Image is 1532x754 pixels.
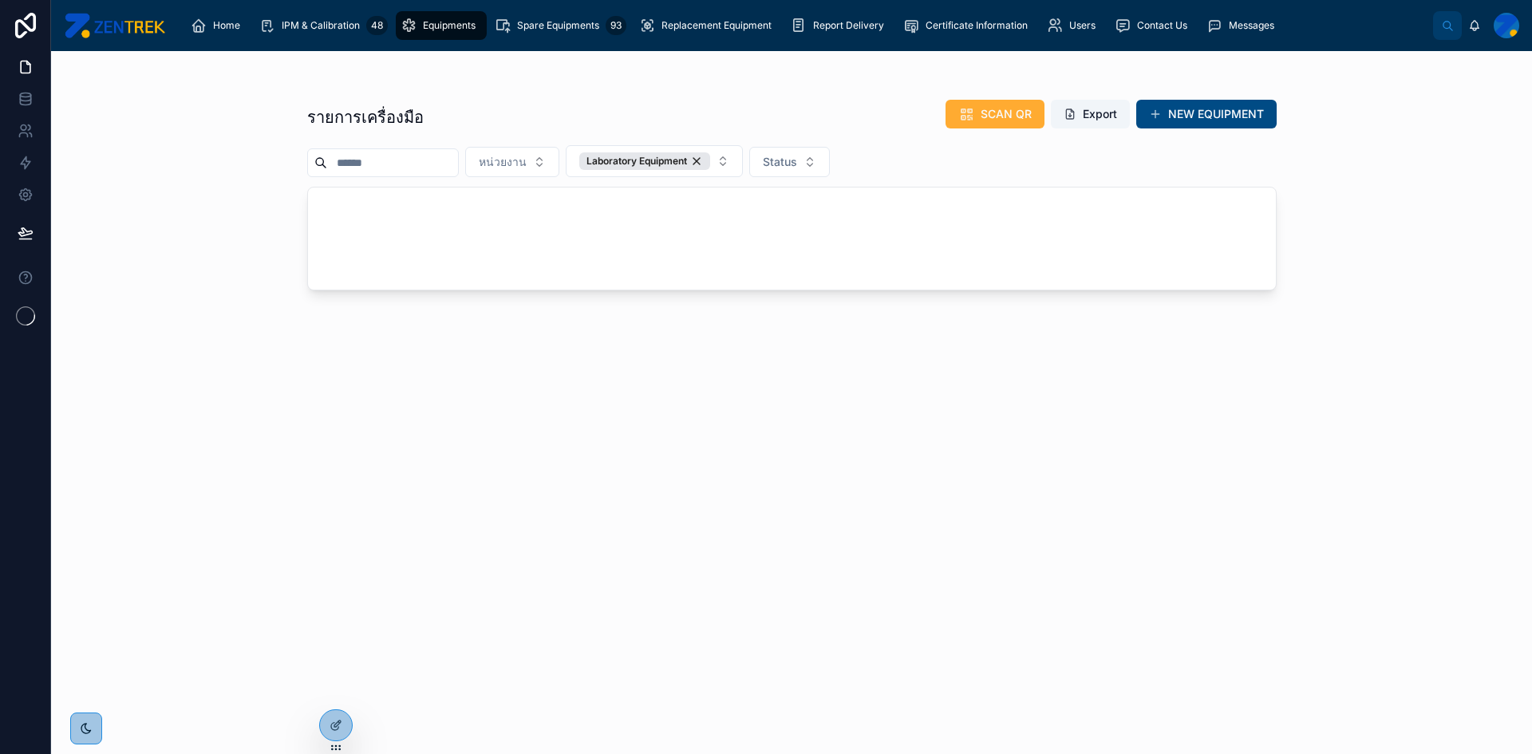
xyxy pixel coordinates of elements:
span: Equipments [423,19,476,32]
a: Spare Equipments93 [490,11,631,40]
span: หน่วยงาน [479,154,527,170]
div: 93 [606,16,626,35]
button: NEW EQUIPMENT [1136,100,1277,128]
h1: รายการเครื่องมือ [307,106,424,128]
a: Messages [1202,11,1285,40]
button: Export [1051,100,1130,128]
a: Equipments [396,11,487,40]
div: Laboratory Equipment [579,152,710,170]
span: Certificate Information [926,19,1028,32]
span: Report Delivery [813,19,884,32]
a: Certificate Information [898,11,1039,40]
span: Spare Equipments [517,19,599,32]
button: Select Button [465,147,559,177]
div: 48 [366,16,388,35]
button: Select Button [749,147,830,177]
span: IPM & Calibration [282,19,360,32]
a: Contact Us [1110,11,1198,40]
button: SCAN QR [946,100,1044,128]
span: Replacement Equipment [661,19,772,32]
button: Select Button [566,145,743,177]
span: Status [763,154,797,170]
a: Replacement Equipment [634,11,783,40]
span: Contact Us [1137,19,1187,32]
span: SCAN QR [981,106,1032,122]
span: Messages [1229,19,1274,32]
span: Home [213,19,240,32]
div: scrollable content [178,8,1433,43]
a: Report Delivery [786,11,895,40]
a: IPM & Calibration48 [255,11,393,40]
a: Home [186,11,251,40]
span: Users [1069,19,1096,32]
img: App logo [64,13,165,38]
button: Unselect LABORATORY_EQUIPMENT [579,152,710,170]
a: Users [1042,11,1107,40]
